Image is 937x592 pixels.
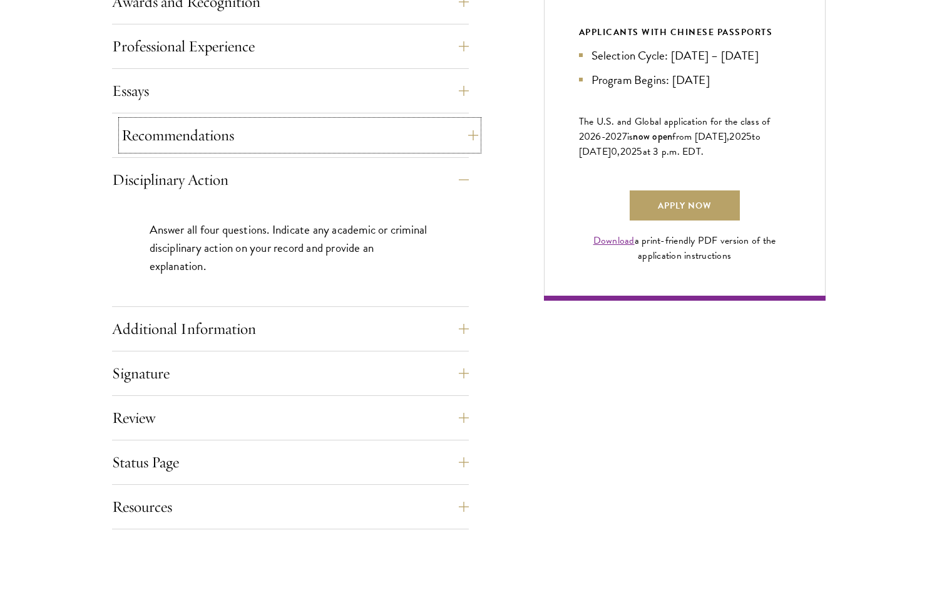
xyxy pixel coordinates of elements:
[121,120,478,150] button: Recommendations
[150,221,431,275] p: Answer all four questions. Indicate any academic or criminal disciplinary action on your record a...
[112,314,469,344] button: Additional Information
[643,144,704,159] span: at 3 p.m. EDT.
[620,144,637,159] span: 202
[611,144,617,159] span: 0
[112,31,469,61] button: Professional Experience
[746,129,752,144] span: 5
[112,492,469,522] button: Resources
[633,129,672,143] span: now open
[112,403,469,433] button: Review
[602,129,622,144] span: -202
[579,114,771,144] span: The U.S. and Global application for the class of 202
[112,358,469,388] button: Signature
[595,129,601,144] span: 6
[579,129,760,159] span: to [DATE]
[579,71,791,89] li: Program Begins: [DATE]
[622,129,627,144] span: 7
[729,129,746,144] span: 202
[579,46,791,65] li: Selection Cycle: [DATE] – [DATE]
[112,165,469,195] button: Disciplinary Action
[630,190,740,221] a: Apply Now
[672,129,729,144] span: from [DATE],
[112,447,469,477] button: Status Page
[637,144,642,159] span: 5
[579,233,791,263] div: a print-friendly PDF version of the application instructions
[112,76,469,106] button: Essays
[617,144,620,159] span: ,
[627,129,633,144] span: is
[579,24,791,40] div: APPLICANTS WITH CHINESE PASSPORTS
[593,233,635,248] a: Download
